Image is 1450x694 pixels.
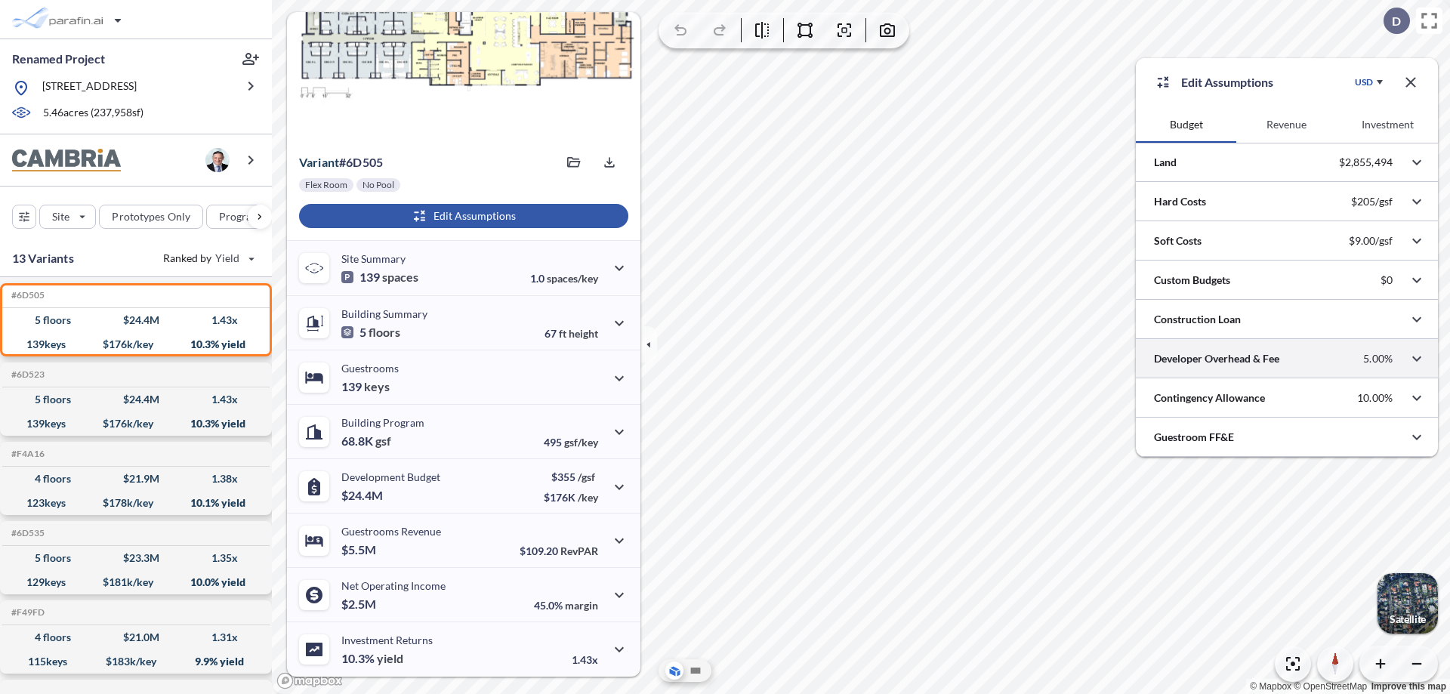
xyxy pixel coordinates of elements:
a: Mapbox homepage [276,672,343,689]
p: $2,855,494 [1339,156,1393,169]
button: Site Plan [686,662,705,680]
a: OpenStreetMap [1294,681,1367,692]
p: Flex Room [305,179,347,191]
p: Site Summary [341,252,406,265]
button: Aerial View [665,662,683,680]
p: D [1392,14,1401,28]
p: 10.00% [1357,391,1393,405]
p: Guestrooms [341,362,399,375]
p: Building Summary [341,307,427,320]
button: Budget [1136,106,1236,143]
button: Ranked by Yield [151,246,264,270]
p: 139 [341,270,418,285]
p: $0 [1381,273,1393,287]
h5: Click to copy the code [8,528,45,538]
span: margin [565,599,598,612]
span: spaces [382,270,418,285]
span: spaces/key [547,272,598,285]
p: $2.5M [341,597,378,612]
p: # 6d505 [299,155,383,170]
p: Contingency Allowance [1154,390,1265,406]
span: gsf/key [564,436,598,449]
span: /key [578,491,598,504]
p: No Pool [362,179,394,191]
button: Switcher ImageSatellite [1377,573,1438,634]
a: Mapbox [1250,681,1291,692]
p: 45.0% [534,599,598,612]
p: 68.8K [341,433,391,449]
div: USD [1355,76,1373,88]
p: Soft Costs [1154,233,1202,248]
p: $355 [544,470,598,483]
span: /gsf [578,470,595,483]
img: BrandImage [12,149,121,172]
h5: Click to copy the code [8,607,45,618]
p: 139 [341,379,390,394]
p: $205/gsf [1351,195,1393,208]
p: 5.46 acres ( 237,958 sf) [43,105,143,122]
span: Variant [299,155,339,169]
p: Construction Loan [1154,312,1241,327]
p: Guestroom FF&E [1154,430,1234,445]
button: Program [206,205,288,229]
img: user logo [205,148,230,172]
p: 13 Variants [12,249,74,267]
p: Custom Budgets [1154,273,1230,288]
span: floors [369,325,400,340]
p: Hard Costs [1154,194,1206,209]
span: yield [377,651,403,666]
button: Edit Assumptions [299,204,628,228]
p: Edit Assumptions [1181,73,1273,91]
p: $109.20 [520,544,598,557]
button: Investment [1337,106,1438,143]
button: Site [39,205,96,229]
p: [STREET_ADDRESS] [42,79,137,97]
button: Revenue [1236,106,1337,143]
h5: Click to copy the code [8,290,45,301]
p: $5.5M [341,542,378,557]
p: Investment Returns [341,634,433,646]
span: gsf [375,433,391,449]
p: 5 [341,325,400,340]
p: Renamed Project [12,51,105,67]
p: 1.0 [530,272,598,285]
h5: Click to copy the code [8,369,45,380]
p: $176K [544,491,598,504]
p: $24.4M [341,488,385,503]
span: ft [559,327,566,340]
span: keys [364,379,390,394]
p: Building Program [341,416,424,429]
p: Satellite [1390,613,1426,625]
p: $9.00/gsf [1349,234,1393,248]
p: 495 [544,436,598,449]
p: 10.3% [341,651,403,666]
p: Land [1154,155,1177,170]
span: RevPAR [560,544,598,557]
p: Program [219,209,261,224]
p: Net Operating Income [341,579,446,592]
p: Prototypes Only [112,209,190,224]
p: Development Budget [341,470,440,483]
span: height [569,327,598,340]
p: 67 [545,327,598,340]
p: Guestrooms Revenue [341,525,441,538]
button: Prototypes Only [99,205,203,229]
img: Switcher Image [1377,573,1438,634]
span: Yield [215,251,240,266]
h5: Click to copy the code [8,449,45,459]
a: Improve this map [1371,681,1446,692]
p: Site [52,209,69,224]
p: 1.43x [572,653,598,666]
